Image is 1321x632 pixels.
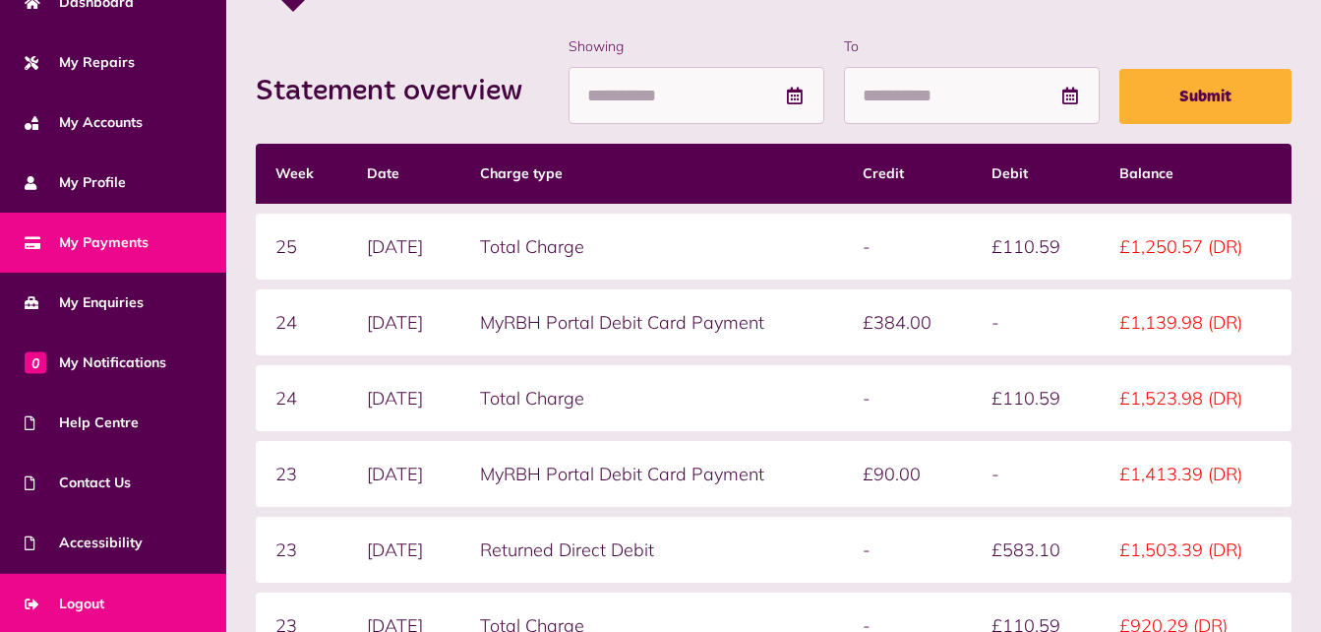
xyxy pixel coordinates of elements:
span: My Accounts [25,112,143,133]
td: Total Charge [460,214,843,280]
td: [DATE] [347,214,460,280]
th: Debit [972,144,1100,204]
td: £90.00 [843,441,971,507]
td: Returned Direct Debit [460,517,843,583]
span: My Notifications [25,352,166,373]
td: [DATE] [347,365,460,431]
button: Submit [1119,69,1291,124]
span: Logout [25,594,104,614]
td: - [972,441,1100,507]
td: [DATE] [347,289,460,355]
td: £1,250.57 (DR) [1100,214,1291,280]
td: £583.10 [972,517,1100,583]
td: £110.59 [972,365,1100,431]
span: Accessibility [25,533,143,553]
td: 24 [256,365,347,431]
th: Balance [1100,144,1291,204]
th: Credit [843,144,971,204]
td: 23 [256,441,347,507]
td: - [843,214,971,280]
td: £384.00 [843,289,971,355]
label: To [844,36,1100,57]
td: [DATE] [347,517,460,583]
h2: Statement overview [256,74,542,109]
td: 24 [256,289,347,355]
span: 0 [25,351,46,373]
label: Showing [569,36,824,57]
td: [DATE] [347,441,460,507]
span: Help Centre [25,412,139,433]
td: £110.59 [972,214,1100,280]
span: My Repairs [25,52,135,73]
td: 23 [256,517,347,583]
td: £1,503.39 (DR) [1100,517,1291,583]
td: Total Charge [460,365,843,431]
td: £1,523.98 (DR) [1100,365,1291,431]
td: MyRBH Portal Debit Card Payment [460,289,843,355]
span: My Payments [25,232,149,253]
th: Date [347,144,460,204]
td: 25 [256,214,347,280]
td: - [843,517,971,583]
span: Contact Us [25,473,131,493]
span: My Profile [25,172,126,193]
td: MyRBH Portal Debit Card Payment [460,441,843,507]
td: - [843,365,971,431]
th: Week [256,144,347,204]
th: Charge type [460,144,843,204]
td: £1,413.39 (DR) [1100,441,1291,507]
span: My Enquiries [25,292,144,313]
td: £1,139.98 (DR) [1100,289,1291,355]
td: - [972,289,1100,355]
